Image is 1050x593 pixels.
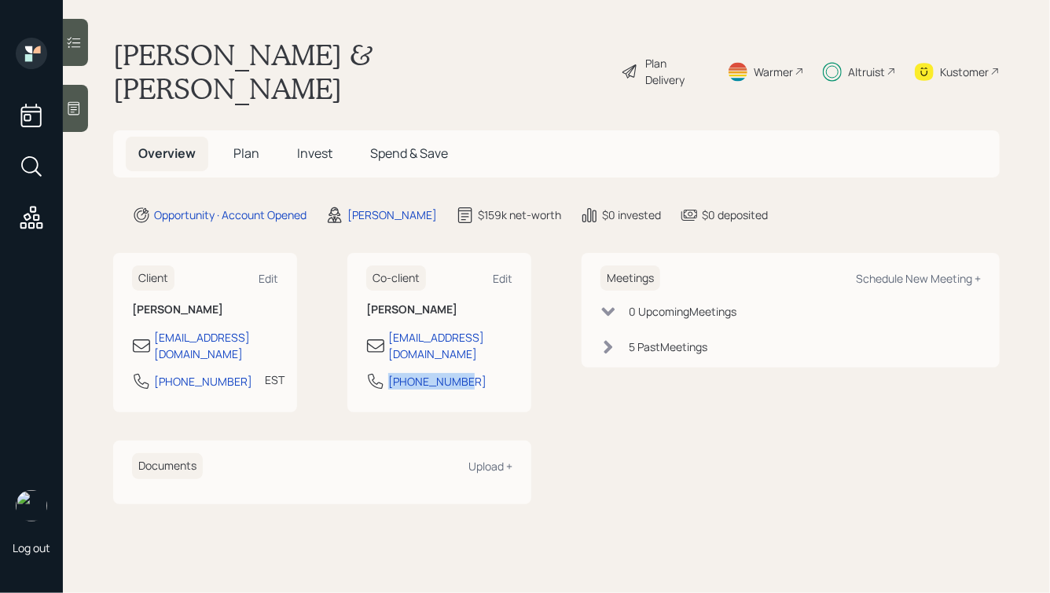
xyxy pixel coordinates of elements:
h1: [PERSON_NAME] & [PERSON_NAME] [113,38,608,105]
div: Upload + [468,459,512,474]
div: [PHONE_NUMBER] [154,373,252,390]
div: Plan Delivery [646,55,708,88]
span: Plan [233,145,259,162]
div: Edit [259,271,278,286]
div: Log out [13,540,50,555]
div: Kustomer [940,64,989,80]
div: Altruist [848,64,885,80]
h6: Client [132,265,174,291]
h6: Documents [132,453,203,479]
span: Spend & Save [370,145,448,162]
div: Warmer [754,64,793,80]
h6: Meetings [600,265,660,291]
div: 5 Past Meeting s [629,339,707,355]
img: hunter_neumayer.jpg [16,490,47,522]
div: EST [265,372,285,388]
h6: Co-client [366,265,426,291]
div: [EMAIL_ADDRESS][DOMAIN_NAME] [388,329,512,362]
span: Overview [138,145,196,162]
div: [PHONE_NUMBER] [388,373,486,390]
h6: [PERSON_NAME] [366,303,512,317]
h6: [PERSON_NAME] [132,303,278,317]
div: $0 invested [602,207,661,223]
div: $0 deposited [702,207,768,223]
span: Invest [297,145,332,162]
div: [EMAIL_ADDRESS][DOMAIN_NAME] [154,329,278,362]
div: Schedule New Meeting + [856,271,981,286]
div: Opportunity · Account Opened [154,207,307,223]
div: $159k net-worth [478,207,561,223]
div: 0 Upcoming Meeting s [629,303,736,320]
div: Edit [493,271,512,286]
div: [PERSON_NAME] [347,207,437,223]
